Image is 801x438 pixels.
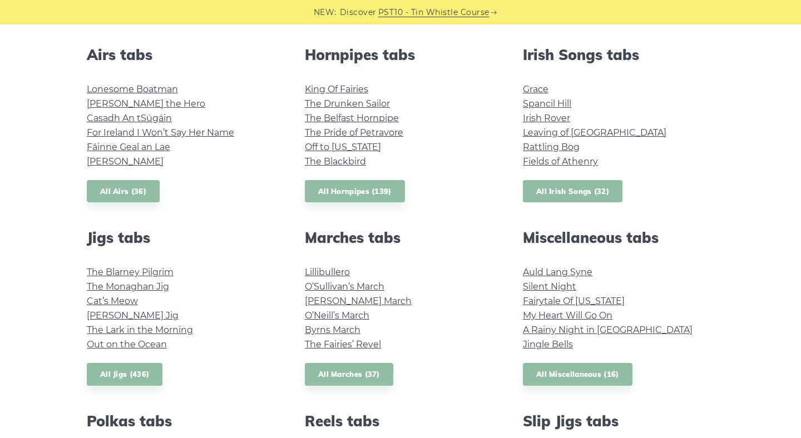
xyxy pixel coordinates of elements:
span: Discover [340,6,377,19]
h2: Airs tabs [87,46,278,63]
a: The Blarney Pilgrim [87,267,174,277]
a: All Jigs (436) [87,363,162,386]
a: Auld Lang Syne [523,267,592,277]
a: All Miscellaneous (16) [523,363,632,386]
a: Fáinne Geal an Lae [87,142,170,152]
a: Fairytale Of [US_STATE] [523,296,625,306]
a: [PERSON_NAME] Jig [87,310,179,321]
a: O’Sullivan’s March [305,281,384,292]
a: The Belfast Hornpipe [305,113,399,123]
a: All Marches (37) [305,363,393,386]
a: All Irish Songs (32) [523,180,622,203]
a: Byrns March [305,325,360,335]
a: Lillibullero [305,267,350,277]
h2: Polkas tabs [87,412,278,430]
a: Leaving of [GEOGRAPHIC_DATA] [523,127,666,138]
a: Out on the Ocean [87,339,167,350]
a: Rattling Bog [523,142,580,152]
a: The Monaghan Jig [87,281,169,292]
a: Irish Rover [523,113,570,123]
a: All Hornpipes (139) [305,180,405,203]
a: [PERSON_NAME] [87,156,164,167]
a: Casadh An tSúgáin [87,113,172,123]
a: O’Neill’s March [305,310,369,321]
a: [PERSON_NAME] the Hero [87,98,205,109]
h2: Irish Songs tabs [523,46,714,63]
a: The Blackbird [305,156,366,167]
a: For Ireland I Won’t Say Her Name [87,127,234,138]
h2: Hornpipes tabs [305,46,496,63]
h2: Jigs tabs [87,229,278,246]
a: Fields of Athenry [523,156,598,167]
a: Off to [US_STATE] [305,142,381,152]
span: NEW: [314,6,337,19]
a: My Heart Will Go On [523,310,612,321]
a: Silent Night [523,281,576,292]
a: Grace [523,84,548,94]
a: The Fairies’ Revel [305,339,381,350]
a: The Drunken Sailor [305,98,390,109]
h2: Miscellaneous tabs [523,229,714,246]
a: Jingle Bells [523,339,573,350]
h2: Slip Jigs tabs [523,412,714,430]
a: All Airs (36) [87,180,160,203]
a: Lonesome Boatman [87,84,178,94]
a: PST10 - Tin Whistle Course [378,6,489,19]
h2: Marches tabs [305,229,496,246]
a: [PERSON_NAME] March [305,296,412,306]
a: A Rainy Night in [GEOGRAPHIC_DATA] [523,325,693,335]
a: Spancil Hill [523,98,571,109]
a: Cat’s Meow [87,296,138,306]
a: The Pride of Petravore [305,127,403,138]
h2: Reels tabs [305,412,496,430]
a: The Lark in the Morning [87,325,193,335]
a: King Of Fairies [305,84,368,94]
